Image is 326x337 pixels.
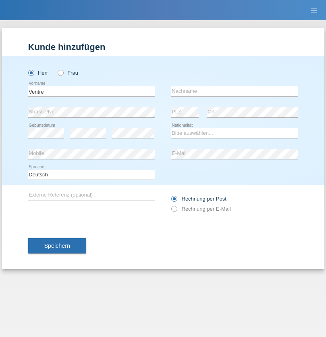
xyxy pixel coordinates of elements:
[171,196,176,206] input: Rechnung per Post
[171,206,176,216] input: Rechnung per E-Mail
[171,196,226,202] label: Rechnung per Post
[171,206,231,212] label: Rechnung per E-Mail
[28,70,33,75] input: Herr
[58,70,78,76] label: Frau
[28,70,48,76] label: Herr
[306,8,322,13] a: menu
[310,6,318,15] i: menu
[58,70,63,75] input: Frau
[28,238,86,253] button: Speichern
[28,42,298,52] h1: Kunde hinzufügen
[44,243,70,249] span: Speichern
